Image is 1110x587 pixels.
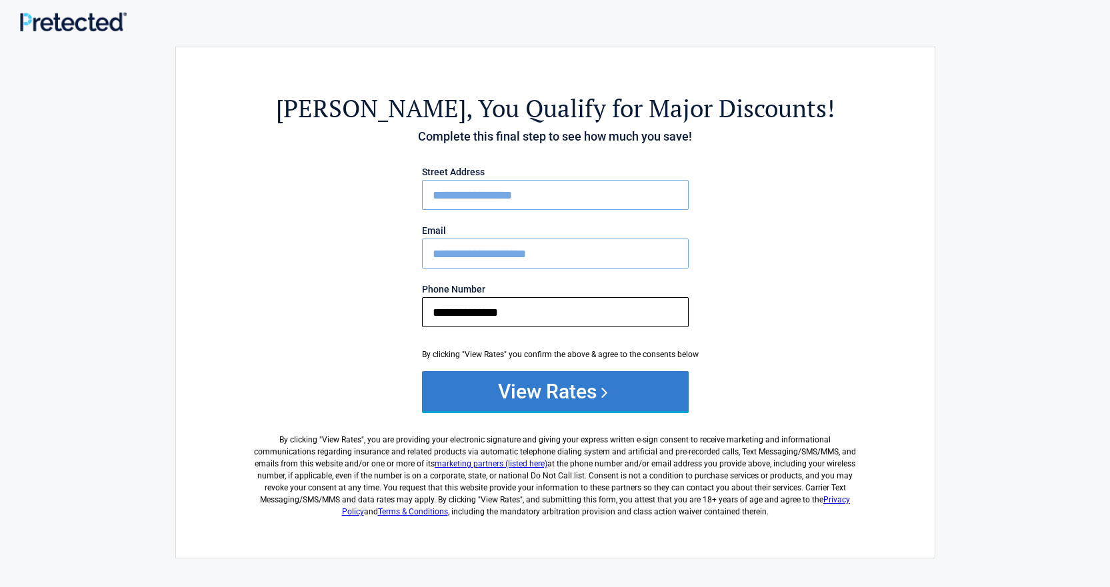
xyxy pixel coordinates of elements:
a: marketing partners (listed here) [435,459,547,468]
label: Street Address [422,167,689,177]
span: [PERSON_NAME] [276,92,466,125]
button: View Rates [422,371,689,411]
label: Phone Number [422,285,689,294]
img: Main Logo [20,12,127,31]
h2: , You Qualify for Major Discounts! [249,92,861,125]
span: View Rates [322,435,361,444]
label: By clicking " ", you are providing your electronic signature and giving your express written e-si... [249,423,861,518]
a: Terms & Conditions [378,507,448,516]
h4: Complete this final step to see how much you save! [249,128,861,145]
div: By clicking "View Rates" you confirm the above & agree to the consents below [422,348,689,360]
label: Email [422,226,689,235]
